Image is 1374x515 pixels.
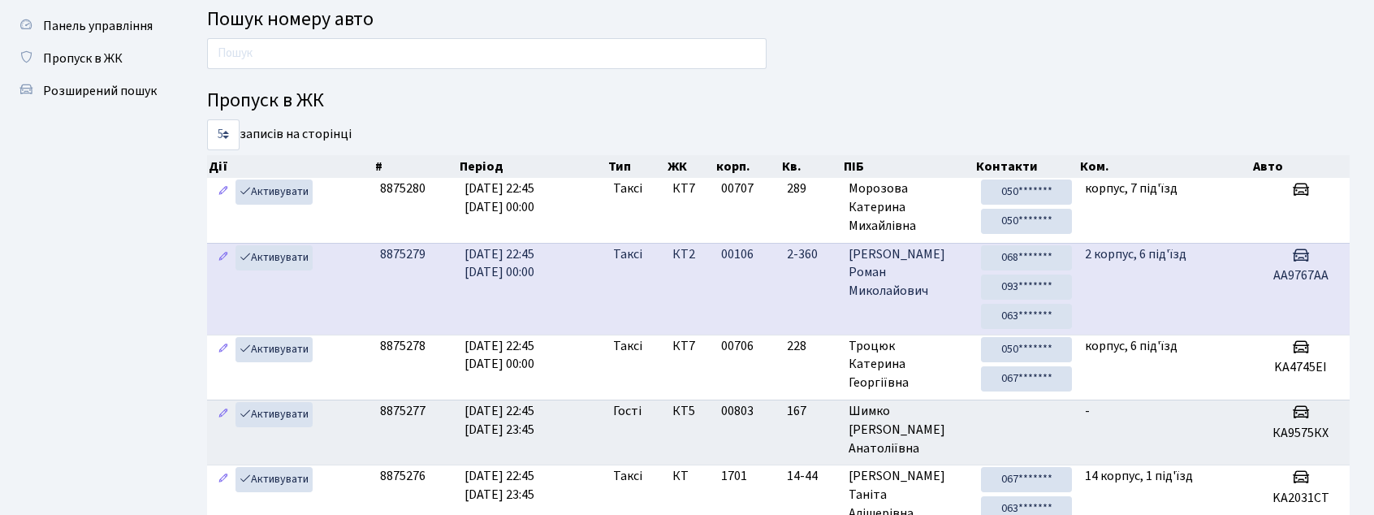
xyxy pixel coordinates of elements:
a: Редагувати [214,245,233,270]
span: Морозова Катерина Михайлівна [849,180,968,236]
a: Редагувати [214,337,233,362]
a: Активувати [235,467,313,492]
span: 2-360 [787,245,836,264]
a: Активувати [235,245,313,270]
span: 8875280 [380,180,426,197]
a: Панель управління [8,10,171,42]
span: [DATE] 22:45 [DATE] 00:00 [464,245,534,282]
span: КТ [672,467,708,486]
span: КТ7 [672,337,708,356]
th: ПІБ [842,155,974,178]
a: Редагувати [214,180,233,205]
th: Період [458,155,607,178]
span: [DATE] 22:45 [DATE] 00:00 [464,180,534,216]
span: 289 [787,180,836,198]
th: Кв. [780,155,842,178]
span: КТ2 [672,245,708,264]
span: Таксі [613,180,642,198]
span: 2 корпус, 6 під'їзд [1085,245,1186,263]
a: Редагувати [214,402,233,427]
span: Панель управління [43,17,153,35]
span: корпус, 6 під'їзд [1085,337,1177,355]
span: [DATE] 22:45 [DATE] 23:45 [464,402,534,439]
span: Таксі [613,467,642,486]
span: 8875277 [380,402,426,420]
a: Пропуск в ЖК [8,42,171,75]
th: ЖК [666,155,715,178]
span: Гості [613,402,642,421]
a: Активувати [235,402,313,427]
span: Троцюк Катерина Георгіївна [849,337,968,393]
h4: Пропуск в ЖК [207,89,1350,113]
span: 00106 [721,245,754,263]
th: Тип [607,155,666,178]
span: 00707 [721,180,754,197]
th: Авто [1251,155,1350,178]
span: Пошук номеру авто [207,5,374,33]
span: 00803 [721,402,754,420]
th: Дії [207,155,374,178]
span: КТ7 [672,180,708,198]
th: корп. [715,155,780,178]
span: 1701 [721,467,747,485]
input: Пошук [207,38,767,69]
span: 14-44 [787,467,836,486]
span: [PERSON_NAME] Роман Миколайович [849,245,968,301]
span: 167 [787,402,836,421]
a: Активувати [235,180,313,205]
span: [DATE] 22:45 [DATE] 00:00 [464,337,534,374]
span: Пропуск в ЖК [43,50,123,67]
th: # [374,155,458,178]
span: 00706 [721,337,754,355]
a: Редагувати [214,467,233,492]
h5: KA4745EI [1258,360,1343,375]
span: КТ5 [672,402,708,421]
span: 14 корпус, 1 під'їзд [1085,467,1193,485]
span: Розширений пошук [43,82,157,100]
h5: KA2031CT [1258,491,1343,506]
span: Таксі [613,337,642,356]
label: записів на сторінці [207,119,352,150]
span: 228 [787,337,836,356]
span: - [1085,402,1090,420]
th: Ком. [1078,155,1251,178]
span: 8875279 [380,245,426,263]
span: 8875278 [380,337,426,355]
span: [DATE] 22:45 [DATE] 23:45 [464,467,534,504]
a: Розширений пошук [8,75,171,107]
span: Таксі [613,245,642,264]
th: Контакти [974,155,1078,178]
a: Активувати [235,337,313,362]
h5: КА9575КХ [1258,426,1343,441]
span: 8875276 [380,467,426,485]
span: Шимко [PERSON_NAME] Анатоліївна [849,402,968,458]
select: записів на сторінці [207,119,240,150]
span: корпус, 7 під'їзд [1085,180,1177,197]
h5: АА9767АА [1258,268,1343,283]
